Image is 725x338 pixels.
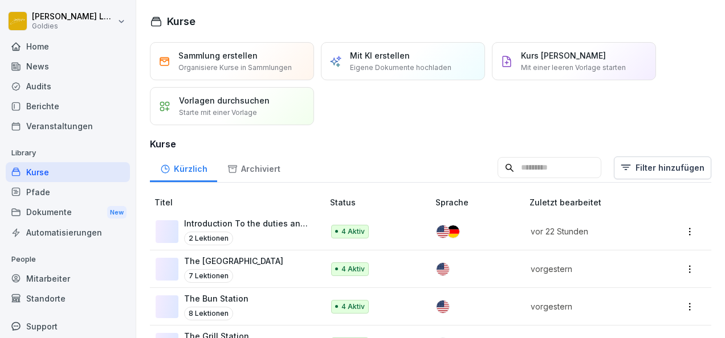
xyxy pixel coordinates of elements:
[341,226,365,237] p: 4 Aktiv
[184,292,249,304] p: The Bun Station
[447,225,459,238] img: de.svg
[437,225,449,238] img: us.svg
[6,250,130,269] p: People
[530,196,665,208] p: Zuletzt bearbeitet
[179,108,257,118] p: Starte mit einer Vorlage
[521,63,626,73] p: Mit einer leeren Vorlage starten
[6,202,130,223] div: Dokumente
[437,263,449,275] img: us.svg
[150,153,217,182] a: Kürzlich
[6,202,130,223] a: DokumenteNew
[107,206,127,219] div: New
[167,14,195,29] h1: Kurse
[330,196,431,208] p: Status
[6,182,130,202] a: Pfade
[341,264,365,274] p: 4 Aktiv
[531,300,651,312] p: vorgestern
[6,116,130,136] a: Veranstaltungen
[6,288,130,308] a: Standorte
[614,156,711,179] button: Filter hinzufügen
[435,196,525,208] p: Sprache
[531,263,651,275] p: vorgestern
[150,137,711,151] h3: Kurse
[6,76,130,96] a: Audits
[437,300,449,313] img: us.svg
[184,255,283,267] p: The [GEOGRAPHIC_DATA]
[6,56,130,76] a: News
[178,50,258,61] p: Sammlung erstellen
[6,144,130,162] p: Library
[32,22,115,30] p: Goldies
[6,269,130,288] a: Mitarbeiter
[178,63,292,73] p: Organisiere Kurse in Sammlungen
[154,196,325,208] p: Titel
[184,232,233,245] p: 2 Lektionen
[217,153,290,182] a: Archiviert
[341,302,365,312] p: 4 Aktiv
[350,63,451,73] p: Eigene Dokumente hochladen
[350,50,410,61] p: Mit KI erstellen
[6,36,130,56] a: Home
[184,307,233,320] p: 8 Lektionen
[6,316,130,336] div: Support
[531,225,651,237] p: vor 22 Stunden
[32,12,115,22] p: [PERSON_NAME] Loska
[521,50,606,61] p: Kurs [PERSON_NAME]
[6,222,130,242] a: Automatisierungen
[184,269,233,283] p: 7 Lektionen
[179,94,270,106] p: Vorlagen durchsuchen
[6,96,130,116] a: Berichte
[184,217,312,229] p: Introduction To the duties and workflow
[6,162,130,182] a: Kurse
